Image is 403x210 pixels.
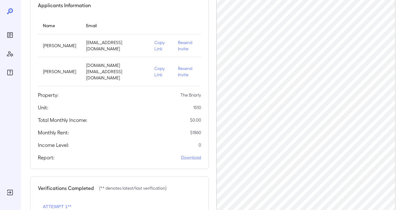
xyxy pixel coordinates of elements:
[38,91,59,99] h5: Property:
[155,65,168,78] p: Copy Link
[178,39,196,52] p: Resend Invite
[199,142,201,148] p: 0
[181,154,201,161] a: Download
[190,129,201,136] p: $ 1860
[180,92,201,98] p: The Briarly
[5,49,15,59] div: Manage Users
[5,187,15,197] div: Log Out
[190,117,201,123] p: $ 0.00
[38,17,201,86] table: simple table
[38,104,48,111] h5: Unit:
[43,68,76,75] p: [PERSON_NAME]
[5,30,15,40] div: Reports
[43,42,76,49] p: [PERSON_NAME]
[38,129,69,136] h5: Monthly Rent:
[38,141,69,149] h5: Income Level:
[178,65,196,78] p: Resend Invite
[193,104,201,111] p: 1510
[5,67,15,77] div: FAQ
[38,2,91,9] h5: Applicants Information
[38,116,87,124] h5: Total Monthly Income:
[38,17,81,34] th: Name
[155,39,168,52] p: Copy Link
[38,184,94,192] h5: Verifications Completed
[81,17,150,34] th: Email
[86,62,145,81] p: [DOMAIN_NAME][EMAIL_ADDRESS][DOMAIN_NAME]
[38,154,54,161] h5: Report:
[86,39,145,52] p: [EMAIL_ADDRESS][DOMAIN_NAME]
[99,185,167,191] p: (** denotes latest/last verification)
